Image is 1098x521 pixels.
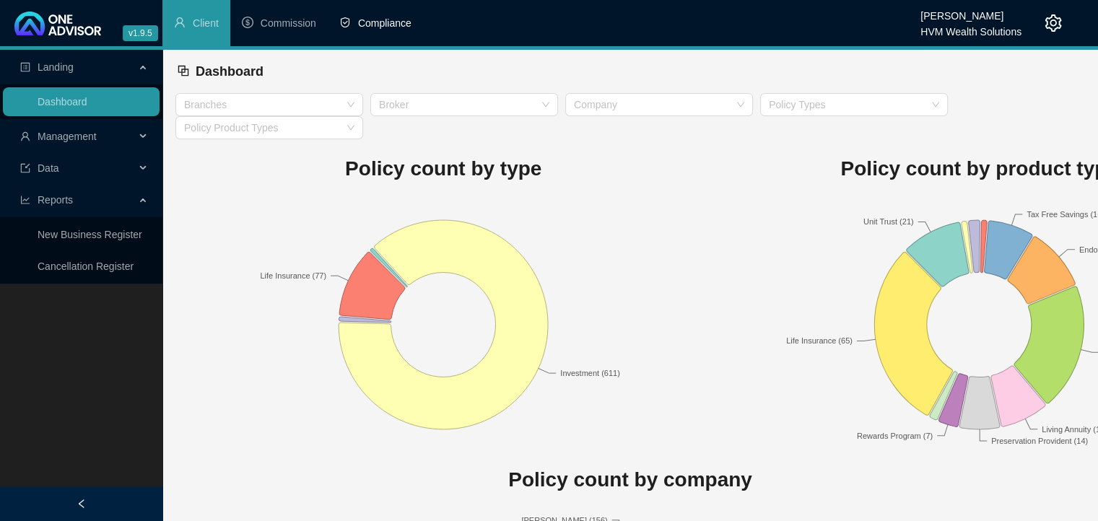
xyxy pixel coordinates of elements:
h1: Policy count by company [175,464,1085,496]
span: Landing [38,61,74,73]
text: Rewards Program (7) [857,431,933,439]
span: setting [1045,14,1062,32]
span: user [174,17,186,28]
div: HVM Wealth Solutions [920,19,1021,35]
span: Dashboard [196,64,263,79]
a: Cancellation Register [38,260,134,272]
text: Preservation Provident (14) [991,436,1088,445]
span: left [77,499,87,509]
span: profile [20,62,30,72]
span: Reports [38,194,73,206]
span: v1.9.5 [123,25,158,41]
a: New Business Register [38,229,142,240]
span: block [177,64,190,77]
span: Data [38,162,59,174]
text: Life Insurance (77) [260,271,326,280]
text: Life Insurance (65) [786,336,853,345]
span: Commission [261,17,316,29]
span: import [20,163,30,173]
div: [PERSON_NAME] [920,4,1021,19]
h1: Policy count by type [175,153,711,185]
span: user [20,131,30,141]
span: Compliance [358,17,411,29]
span: safety [339,17,351,28]
a: Dashboard [38,96,87,108]
span: dollar [242,17,253,28]
span: line-chart [20,195,30,205]
span: Client [193,17,219,29]
span: Management [38,131,97,142]
img: 2df55531c6924b55f21c4cf5d4484680-logo-light.svg [14,12,101,35]
text: Unit Trust (21) [863,217,914,226]
text: Investment (611) [561,369,621,377]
